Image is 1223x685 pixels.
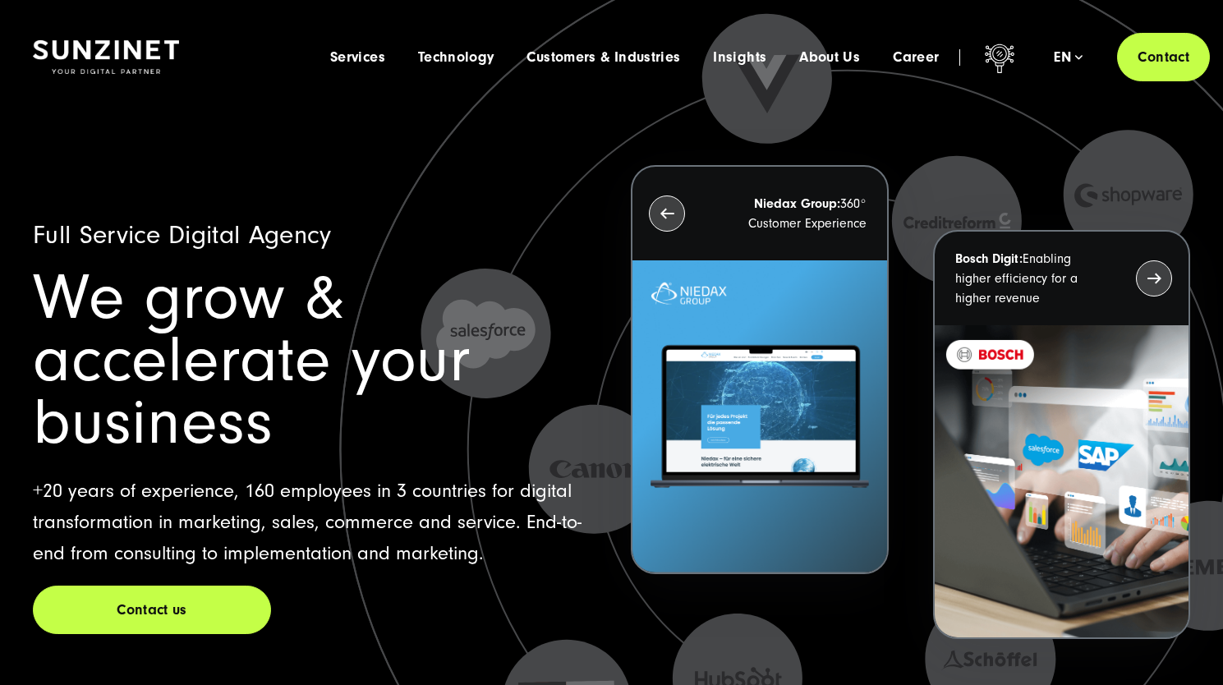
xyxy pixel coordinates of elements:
button: Bosch Digit:Enabling higher efficiency for a higher revenue recent-project_BOSCH_2024-03 [933,230,1190,639]
img: SUNZINET Full Service Digital Agentur [33,40,179,75]
div: en [1054,49,1083,66]
p: Enabling higher efficiency for a higher revenue [955,249,1106,308]
span: Full Service Digital Agency [33,220,332,250]
button: Niedax Group:360° Customer Experience Letztes Projekt von Niedax. Ein Laptop auf dem die Niedax W... [631,165,888,574]
img: Letztes Projekt von Niedax. Ein Laptop auf dem die Niedax Website geöffnet ist, auf blauem Hinter... [632,260,886,572]
h1: We grow & accelerate your business [33,267,592,454]
a: Insights [713,49,766,66]
p: 360° Customer Experience [715,194,866,233]
a: Career [893,49,939,66]
strong: Niedax Group: [754,196,840,211]
a: Services [330,49,385,66]
img: recent-project_BOSCH_2024-03 [935,325,1189,637]
a: Contact [1117,33,1210,81]
strong: Bosch Digit: [955,251,1023,266]
a: Customers & Industries [526,49,680,66]
a: About Us [799,49,860,66]
p: +20 years of experience, 160 employees in 3 countries for digital transformation in marketing, sa... [33,476,592,569]
a: Technology [418,49,494,66]
a: Contact us [33,586,271,634]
